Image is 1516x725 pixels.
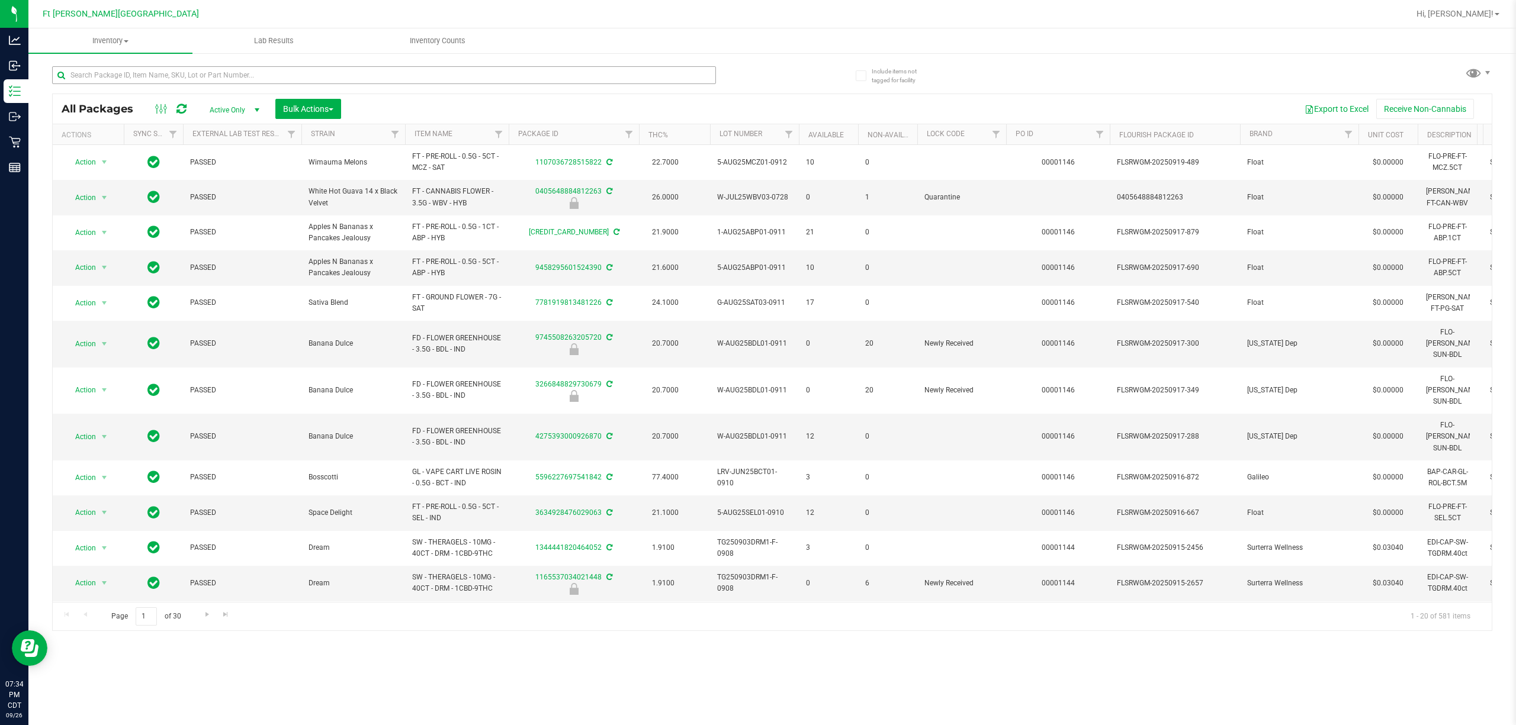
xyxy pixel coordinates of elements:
[535,543,602,552] a: 1344441820464052
[65,154,97,170] span: Action
[717,572,792,594] span: TG250903DRM1-F-0908
[646,469,685,486] span: 77.4000
[865,507,910,518] span: 0
[1425,220,1470,245] div: FLO-PRE-FT-ABP.1CT
[605,263,612,272] span: Sync from Compliance System
[865,192,910,203] span: 1
[1427,131,1472,139] a: Description
[717,262,792,273] span: 5-AUG25ABP01-0911
[412,151,502,173] span: FT - PRE-ROLL - 0.5G - 5CT - MCZ - SAT
[394,36,481,46] span: Inventory Counts
[43,9,199,19] span: Ft [PERSON_NAME][GEOGRAPHIC_DATA]
[507,583,641,595] div: Newly Received
[1425,255,1470,280] div: FLO-PRE-FT-ABP.5CT
[192,130,285,138] a: External Lab Test Result
[309,157,398,168] span: Wimauma Melons
[1358,414,1418,460] td: $0.00000
[97,154,112,170] span: select
[309,578,398,589] span: Dream
[1425,536,1470,560] div: EDI-CAP-SW-TGDRM.40ct
[717,297,792,308] span: G-AUG25SAT03-0911
[535,573,602,581] a: 1165537034021448
[133,130,179,138] a: Sync Status
[717,157,792,168] span: 5-AUG25MCZ01-0912
[1358,286,1418,321] td: $0.00000
[5,679,23,711] p: 07:34 PM CDT
[62,131,119,139] div: Actions
[309,221,398,244] span: Apples N Bananas x Pancakes Jealousy
[190,227,294,238] span: PASSED
[1247,542,1351,553] span: Surterra Wellness
[412,186,502,208] span: FT - CANNABIS FLOWER - 3.5G - WBV - HYB
[1117,297,1233,308] span: FLSRWGM-20250917-540
[605,380,612,388] span: Sync from Compliance System
[646,428,685,445] span: 20.7000
[806,157,851,168] span: 10
[535,380,602,388] a: 3266848829730679
[1358,145,1418,180] td: $0.00000
[865,472,910,483] span: 0
[1425,418,1470,455] div: FLO-[PERSON_NAME]-SUN-BDL
[275,99,341,119] button: Bulk Actions
[1117,262,1233,273] span: FLSRWGM-20250917-690
[1358,368,1418,414] td: $0.00000
[987,124,1006,144] a: Filter
[619,124,639,144] a: Filter
[1247,297,1351,308] span: Float
[5,711,23,720] p: 09/26
[52,66,716,84] input: Search Package ID, Item Name, SKU, Lot or Part Number...
[646,259,685,276] span: 21.6000
[65,224,97,241] span: Action
[1425,465,1470,490] div: BAP-CAR-GL-ROL-BCT.5M
[535,432,602,440] a: 4275393000926870
[97,504,112,521] span: select
[806,431,851,442] span: 12
[65,575,97,591] span: Action
[97,469,112,486] span: select
[147,428,160,444] span: In Sync
[605,543,612,552] span: Sync from Compliance System
[535,158,602,166] a: 1107036728515822
[1117,431,1233,442] span: FLSRWGM-20250917-288
[1358,460,1418,495] td: $0.00000
[1358,180,1418,215] td: $0.00000
[412,379,502,401] span: FD - FLOWER GREENHOUSE - 3.5G - BDL - IND
[646,539,680,556] span: 1.9100
[1042,298,1075,307] a: 00001146
[646,575,680,592] span: 1.9100
[190,262,294,273] span: PASSED
[865,542,910,553] span: 0
[806,578,851,589] span: 0
[412,256,502,279] span: FT - PRE-ROLL - 0.5G - 5CT - ABP - HYB
[415,130,452,138] a: Item Name
[190,431,294,442] span: PASSED
[1090,124,1110,144] a: Filter
[309,472,398,483] span: Bosscotti
[535,333,602,341] a: 9745508263205720
[1358,215,1418,250] td: $0.00000
[1247,578,1351,589] span: Surterra Wellness
[65,336,97,352] span: Action
[1250,130,1273,138] a: Brand
[1358,566,1418,601] td: $0.03040
[507,343,641,355] div: Newly Received
[311,130,335,138] a: Strain
[1042,579,1075,587] a: 00001144
[518,130,558,138] a: Package ID
[412,537,502,559] span: SW - THERAGELS - 10MG - 40CT - DRM - 1CBD-9THC
[507,390,641,402] div: Newly Received
[9,111,21,123] inline-svg: Outbound
[65,504,97,521] span: Action
[646,294,685,311] span: 24.1000
[28,28,192,53] a: Inventory
[65,295,97,311] span: Action
[507,197,641,209] div: Quarantine
[309,297,398,308] span: Sativa Blend
[412,221,502,244] span: FT - PRE-ROLL - 0.5G - 1CT - ABP - HYB
[1042,228,1075,236] a: 00001146
[717,466,792,489] span: LRV-JUN25BCT01-0910
[1358,601,1418,636] td: $0.00000
[65,540,97,556] span: Action
[12,630,47,666] iframe: Resource center
[1117,192,1233,203] span: 0405648884812263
